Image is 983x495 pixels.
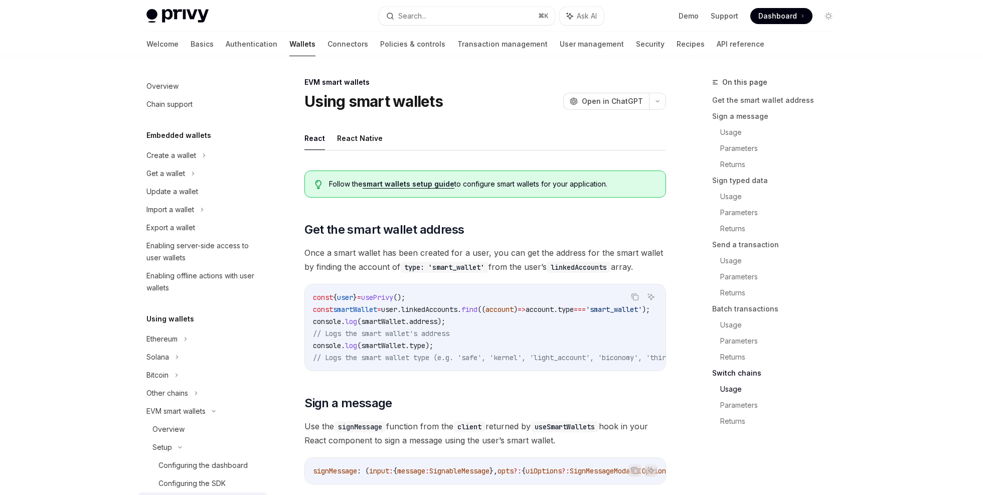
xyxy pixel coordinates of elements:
a: Chain support [138,95,267,113]
h5: Embedded wallets [146,129,211,141]
h1: Using smart wallets [304,92,443,110]
div: Import a wallet [146,204,194,216]
div: Bitcoin [146,369,169,381]
span: ( [357,341,361,350]
button: React [304,126,325,150]
div: Get a wallet [146,168,185,180]
a: Connectors [327,32,368,56]
span: linkedAccounts [401,305,457,314]
a: Configuring the SDK [138,474,267,492]
span: type [558,305,574,314]
code: client [453,421,485,432]
span: message [397,466,425,475]
a: Usage [720,381,845,397]
div: Update a wallet [146,186,198,198]
div: Configuring the SDK [158,477,226,489]
a: Overview [138,77,267,95]
span: console [313,341,341,350]
button: Copy the contents from the code block [628,464,641,477]
span: SignableMessage [429,466,489,475]
a: Parameters [720,140,845,156]
a: Parameters [720,397,845,413]
button: React Native [337,126,383,150]
span: { [522,466,526,475]
div: Enabling server-side access to user wallets [146,240,261,264]
span: Ask AI [577,11,597,21]
div: Ethereum [146,333,178,345]
span: smartWallet [361,317,405,326]
span: find [461,305,477,314]
a: Get the smart wallet address [712,92,845,108]
span: : ( [357,466,369,475]
a: Wallets [289,32,315,56]
a: Transaction management [457,32,548,56]
span: const [313,293,333,302]
span: ?: [562,466,570,475]
span: => [518,305,526,314]
span: { [333,293,337,302]
span: 'smart_wallet' [586,305,642,314]
div: Enabling offline actions with user wallets [146,270,261,294]
span: input [369,466,389,475]
a: Configuring the dashboard [138,456,267,474]
span: . [341,341,345,350]
span: Use the function from the returned by hook in your React component to sign a message using the us... [304,419,666,447]
span: . [341,317,345,326]
a: Dashboard [750,8,812,24]
span: ( [357,317,361,326]
a: Usage [720,317,845,333]
div: Overview [152,423,185,435]
span: Sign a message [304,395,392,411]
a: Enabling offline actions with user wallets [138,267,267,297]
span: smartWallet [333,305,377,314]
span: Follow the to configure smart wallets for your application. [329,179,656,189]
span: : [425,466,429,475]
span: = [357,293,361,302]
span: (); [393,293,405,302]
span: type [409,341,425,350]
a: API reference [717,32,764,56]
span: smartWallet [361,341,405,350]
span: On this page [722,76,767,88]
code: linkedAccounts [547,262,611,273]
span: = [377,305,381,314]
span: . [405,341,409,350]
span: log [345,317,357,326]
span: Open in ChatGPT [582,96,643,106]
div: EVM smart wallets [146,405,206,417]
a: Update a wallet [138,183,267,201]
div: Other chains [146,387,188,399]
span: Dashboard [758,11,797,21]
code: useSmartWallets [531,421,599,432]
span: SignMessageModalUIOptions [570,466,670,475]
button: Copy the contents from the code block [628,290,641,303]
a: Sign typed data [712,173,845,189]
span: . [397,305,401,314]
a: Returns [720,156,845,173]
button: Ask AI [644,464,658,477]
a: Batch transactions [712,301,845,317]
a: Sign a message [712,108,845,124]
span: }, [489,466,498,475]
a: Usage [720,189,845,205]
a: Returns [720,285,845,301]
span: const [313,305,333,314]
a: Returns [720,221,845,237]
div: Search... [398,10,426,22]
span: // Logs the smart wallet's address [313,329,449,338]
a: smart wallets setup guide [363,180,454,189]
div: Create a wallet [146,149,196,161]
code: type: 'smart_wallet' [400,262,488,273]
span: account [485,305,514,314]
span: === [574,305,586,314]
a: Usage [720,124,845,140]
span: . [405,317,409,326]
span: log [345,341,357,350]
a: Demo [679,11,699,21]
span: uiOptions [526,466,562,475]
button: Open in ChatGPT [563,93,649,110]
a: Usage [720,253,845,269]
a: Parameters [720,205,845,221]
button: Ask AI [644,290,658,303]
a: Enabling server-side access to user wallets [138,237,267,267]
